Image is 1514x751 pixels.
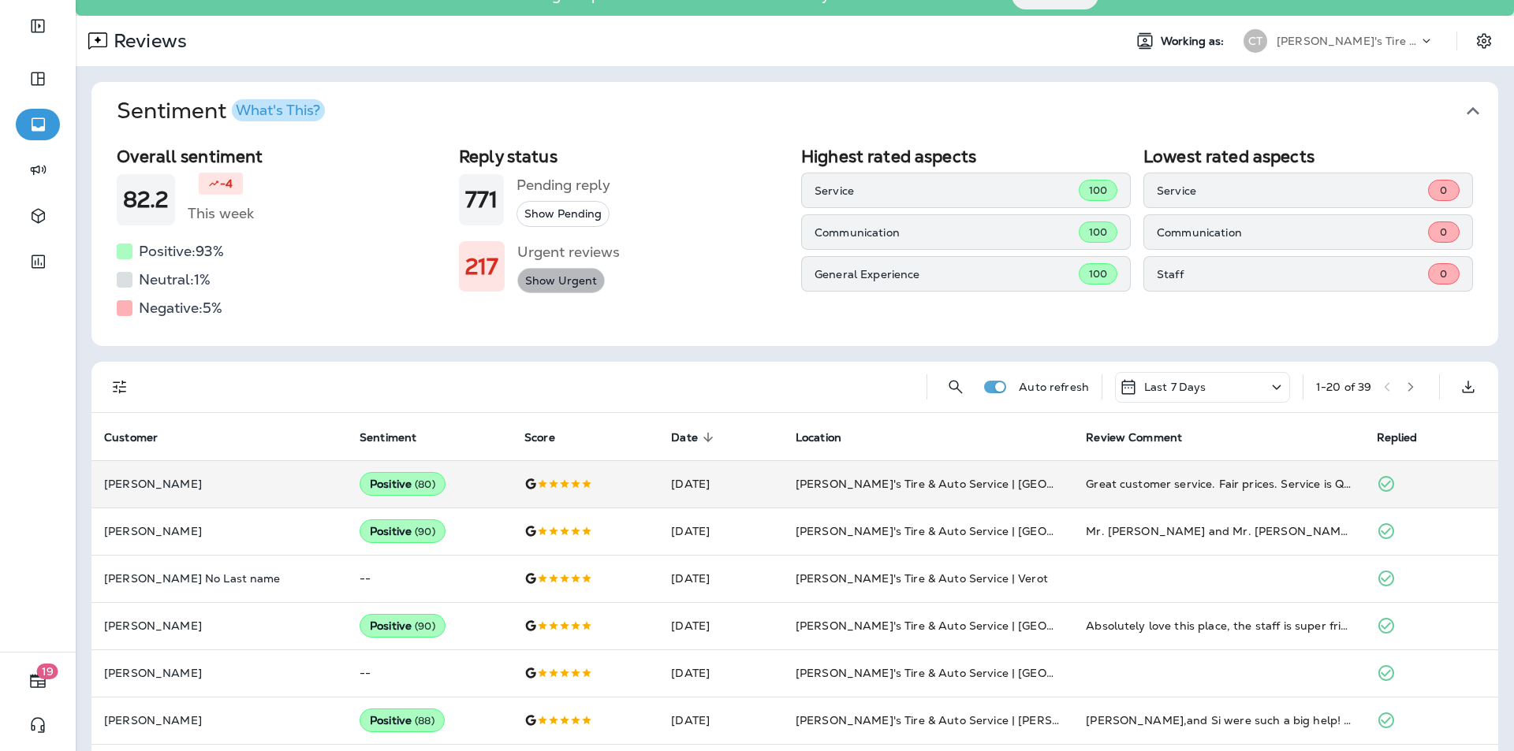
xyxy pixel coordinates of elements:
p: Staff [1157,268,1428,281]
td: [DATE] [658,555,783,602]
p: Service [1157,184,1428,197]
div: Mr. Chris and Mr. Geoffrey were exceptionally and extremely professional, friendly and engaging t... [1086,523,1351,539]
p: Service [815,184,1079,197]
h5: Neutral: 1 % [139,267,211,292]
span: 100 [1089,184,1107,197]
p: -4 [220,176,233,191]
h5: Pending reply [516,173,610,198]
button: Expand Sidebar [16,10,60,42]
span: Sentiment [360,431,416,444]
h1: Sentiment [117,98,325,125]
button: What's This? [232,99,325,121]
span: 100 [1089,225,1107,239]
p: [PERSON_NAME] [104,667,334,679]
span: [PERSON_NAME]'s Tire & Auto Service | Verot [796,571,1048,586]
span: Score [524,431,555,444]
h2: Highest rated aspects [801,147,1131,166]
span: Date [671,430,718,444]
span: Score [524,430,576,444]
span: 0 [1440,267,1447,281]
h5: Positive: 93 % [139,239,224,264]
span: Sentiment [360,430,437,444]
td: [DATE] [658,697,783,744]
p: [PERSON_NAME] No Last name [104,572,334,585]
div: Positive [360,519,446,543]
div: Positive [360,472,446,496]
span: Replied [1377,430,1438,444]
h1: 771 [465,187,498,213]
span: Customer [104,431,158,444]
span: 19 [37,664,58,679]
button: Export as CSV [1452,371,1484,403]
span: Customer [104,430,178,444]
span: 0 [1440,184,1447,197]
span: ( 90 ) [415,525,435,538]
span: ( 90 ) [415,619,435,633]
td: [DATE] [658,602,783,649]
span: 0 [1440,225,1447,239]
span: ( 80 ) [415,478,435,491]
div: Great customer service. Fair prices. Service is Quick [1086,476,1351,492]
td: [DATE] [658,649,783,697]
span: [PERSON_NAME]'s Tire & Auto Service | [GEOGRAPHIC_DATA][PERSON_NAME] [796,666,1239,680]
div: Absolutely love this place, the staff is super friendly and the service was quick and amazing! [1086,618,1351,634]
p: [PERSON_NAME] [104,714,334,727]
button: Filters [104,371,136,403]
button: Show Urgent [517,268,605,294]
button: Settings [1470,27,1498,55]
h1: 82.2 [123,187,169,213]
span: ( 88 ) [415,714,434,727]
span: [PERSON_NAME]'s Tire & Auto Service | [GEOGRAPHIC_DATA] [796,477,1141,491]
span: Date [671,431,698,444]
p: [PERSON_NAME] [104,478,334,490]
button: SentimentWhat's This? [104,82,1511,140]
h2: Reply status [459,147,789,166]
div: What's This? [236,103,320,117]
span: [PERSON_NAME]'s Tire & Auto Service | [GEOGRAPHIC_DATA] [796,524,1141,538]
span: Working as: [1161,35,1228,48]
h5: This week [188,201,254,226]
span: Location [796,431,841,444]
div: CT [1244,29,1267,53]
h2: Lowest rated aspects [1143,147,1473,166]
span: Review Comment [1086,431,1182,444]
button: 19 [16,665,60,697]
p: [PERSON_NAME] [104,619,334,632]
button: Search Reviews [940,371,971,403]
span: Review Comment [1086,430,1203,444]
span: 100 [1089,267,1107,281]
span: [PERSON_NAME]'s Tire & Auto Service | [GEOGRAPHIC_DATA] [796,619,1141,633]
p: Communication [815,226,1079,239]
div: Jimbo,and Si were such a big help! They were knowledgeable,friendly and thorough,and the mechanic... [1086,712,1351,728]
td: -- [347,555,512,602]
button: Show Pending [516,201,610,227]
td: -- [347,649,512,697]
td: [DATE] [658,460,783,507]
span: Replied [1377,431,1418,444]
div: Positive [360,614,446,638]
h1: 217 [465,254,498,280]
p: Communication [1157,226,1428,239]
p: [PERSON_NAME] [104,525,334,537]
h5: Urgent reviews [517,240,620,265]
p: [PERSON_NAME]'s Tire & Auto [1277,35,1419,47]
p: Reviews [107,29,187,53]
p: Auto refresh [1019,381,1089,393]
div: SentimentWhat's This? [91,140,1498,346]
h5: Negative: 5 % [139,296,222,321]
div: Positive [360,708,445,732]
h2: Overall sentiment [117,147,446,166]
div: 1 - 20 of 39 [1316,381,1371,393]
p: General Experience [815,268,1079,281]
span: Location [796,430,862,444]
p: Last 7 Days [1144,381,1206,393]
span: [PERSON_NAME]'s Tire & Auto Service | [PERSON_NAME][GEOGRAPHIC_DATA] [796,713,1239,727]
td: [DATE] [658,507,783,555]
